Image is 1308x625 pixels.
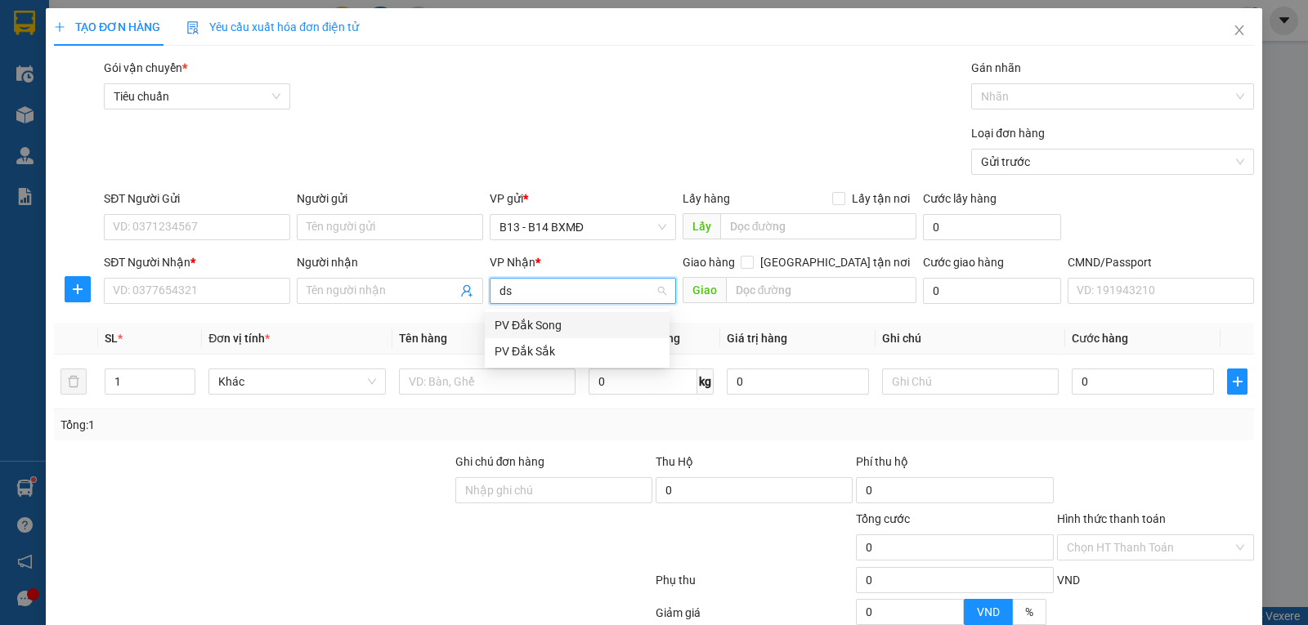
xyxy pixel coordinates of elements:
label: Cước giao hàng [923,256,1004,269]
th: Ghi chú [876,323,1065,355]
input: Dọc đường [720,213,917,239]
span: Tên hàng [399,332,447,345]
span: Thu Hộ [656,455,693,468]
div: Người gửi [297,190,483,208]
span: TẠO ĐƠN HÀNG [54,20,160,33]
strong: BIÊN NHẬN GỬI HÀNG HOÁ [56,98,190,110]
span: 13:44:38 [DATE] [155,74,231,86]
span: plus [65,283,90,296]
input: Cước lấy hàng [923,214,1061,240]
div: PV Đắk Song [495,316,660,334]
span: Gửi trước [981,150,1244,174]
span: B13 - B14 BXMĐ [499,215,666,239]
label: Loại đơn hàng [971,127,1045,140]
span: SL [105,332,118,345]
div: PV Đắk Sắk [485,338,670,364]
label: Gán nhãn [971,61,1021,74]
span: Nơi nhận: [125,114,151,137]
span: Lấy hàng [683,192,730,205]
span: PV Krông Nô [164,114,211,123]
span: Đơn vị tính [208,332,270,345]
span: Lấy [683,213,720,239]
button: Close [1216,8,1262,54]
input: Ghi Chú [882,368,1059,395]
div: CMND/Passport [1068,253,1254,271]
strong: CÔNG TY TNHH [GEOGRAPHIC_DATA] 214 QL13 - P.26 - Q.BÌNH THẠNH - TP HCM 1900888606 [43,26,132,87]
span: Gói vận chuyển [104,61,187,74]
img: icon [186,21,199,34]
span: VP Nhận [490,256,535,269]
button: delete [60,368,87,395]
span: plus [1228,375,1247,388]
span: user-add [460,284,473,297]
span: VND [977,605,1000,618]
input: VD: Bàn, Ghế [399,368,576,395]
span: Lấy tận nơi [845,190,916,208]
span: Khác [218,369,375,394]
button: plus [65,276,91,302]
label: Hình thức thanh toán [1057,512,1166,525]
span: Giao [683,277,726,303]
button: plus [1227,368,1248,395]
span: Tiêu chuẩn [114,84,280,109]
span: close [1233,24,1246,37]
label: Cước lấy hàng [923,192,997,205]
div: Tổng: 1 [60,416,506,434]
span: Tổng cước [856,512,910,525]
span: Cước hàng [1072,332,1128,345]
label: Ghi chú đơn hàng [455,455,545,468]
span: Nơi gửi: [16,114,34,137]
input: 0 [727,368,869,395]
span: plus [54,21,65,33]
input: Dọc đường [726,277,917,303]
div: PV Đắk Sắk [495,342,660,360]
div: SĐT Người Gửi [104,190,290,208]
div: PV Đắk Song [485,312,670,338]
img: logo [16,37,38,78]
div: Phí thu hộ [856,453,1053,477]
span: Giao hàng [683,256,735,269]
span: % [1025,605,1033,618]
div: SĐT Người Nhận [104,253,290,271]
span: Yêu cầu xuất hóa đơn điện tử [186,20,359,33]
div: Người nhận [297,253,483,271]
span: [GEOGRAPHIC_DATA] tận nơi [754,253,916,271]
span: Giá trị hàng [727,332,787,345]
div: VP gửi [490,190,676,208]
input: Ghi chú đơn hàng [455,477,652,503]
span: VND [1057,574,1080,587]
input: Cước giao hàng [923,278,1061,304]
div: Phụ thu [654,571,854,600]
span: B131409250668 [146,61,231,74]
span: kg [697,368,714,395]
